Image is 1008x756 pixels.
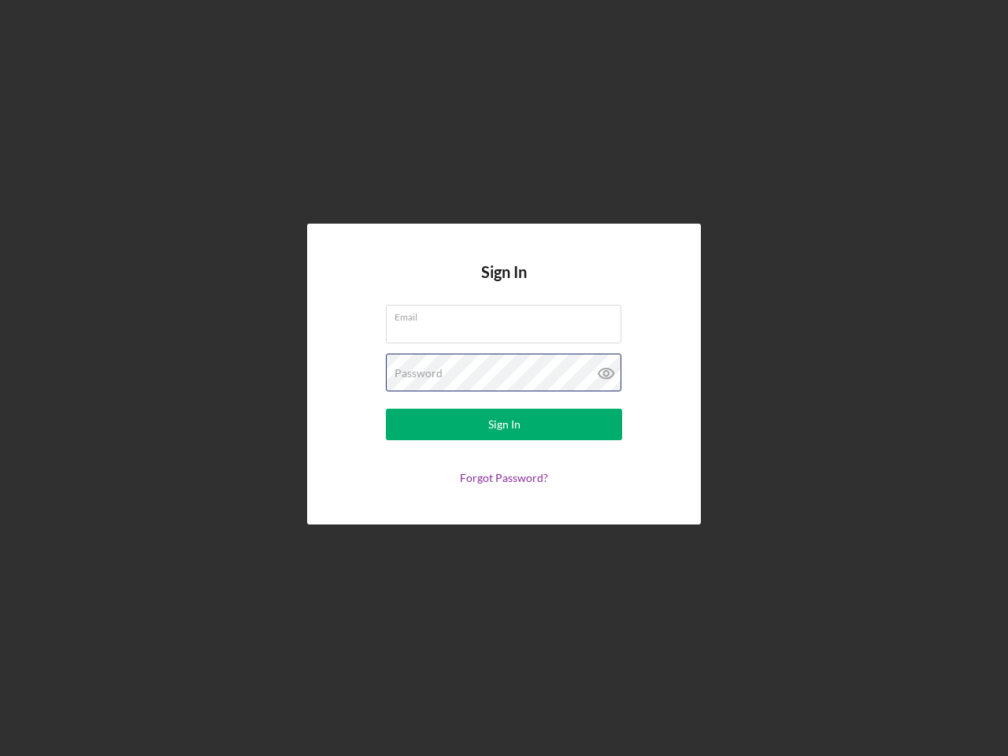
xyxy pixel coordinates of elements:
[386,409,622,440] button: Sign In
[395,367,443,380] label: Password
[481,263,527,305] h4: Sign In
[488,409,521,440] div: Sign In
[460,471,548,484] a: Forgot Password?
[395,306,621,323] label: Email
